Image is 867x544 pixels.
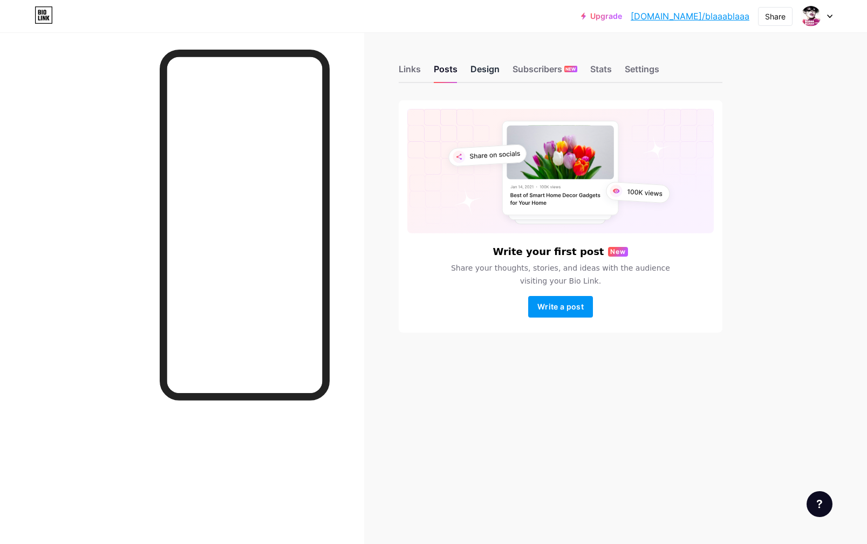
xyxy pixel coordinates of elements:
[801,6,821,26] img: blaaablaaa
[610,247,626,257] span: New
[399,63,421,82] div: Links
[513,63,577,82] div: Subscribers
[470,63,500,82] div: Design
[565,66,576,72] span: NEW
[493,246,604,257] h6: Write your first post
[590,63,612,82] div: Stats
[625,63,659,82] div: Settings
[765,11,786,22] div: Share
[438,261,683,287] span: Share your thoughts, stories, and ideas with the audience visiting your Bio Link.
[528,296,593,318] button: Write a post
[537,302,584,311] span: Write a post
[581,12,622,20] a: Upgrade
[434,63,458,82] div: Posts
[631,10,749,23] a: [DOMAIN_NAME]/blaaablaaa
